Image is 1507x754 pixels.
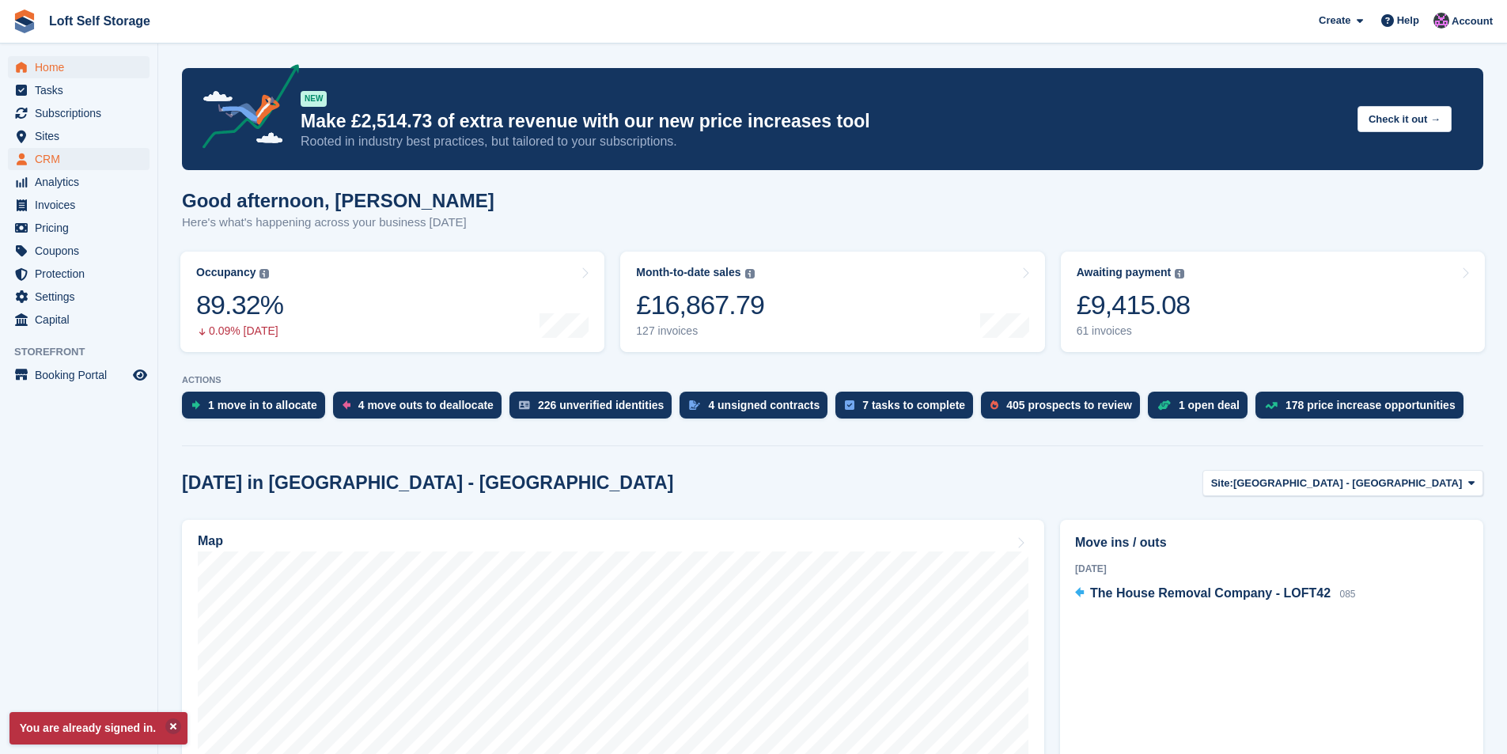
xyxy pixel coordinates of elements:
a: Occupancy 89.32% 0.09% [DATE] [180,252,604,352]
a: 1 move in to allocate [182,392,333,426]
div: Month-to-date sales [636,266,740,279]
div: £9,415.08 [1077,289,1191,321]
span: Settings [35,286,130,308]
div: £16,867.79 [636,289,764,321]
a: 226 unverified identities [509,392,680,426]
h2: [DATE] in [GEOGRAPHIC_DATA] - [GEOGRAPHIC_DATA] [182,472,673,494]
p: Make £2,514.73 of extra revenue with our new price increases tool [301,110,1345,133]
a: menu [8,309,150,331]
a: menu [8,102,150,124]
img: price-adjustments-announcement-icon-8257ccfd72463d97f412b2fc003d46551f7dbcb40ab6d574587a9cd5c0d94... [189,64,300,154]
a: Loft Self Storage [43,8,157,34]
span: Capital [35,309,130,331]
img: move_ins_to_allocate_icon-fdf77a2bb77ea45bf5b3d319d69a93e2d87916cf1d5bf7949dd705db3b84f3ca.svg [191,400,200,410]
button: Check it out → [1357,106,1452,132]
div: 4 move outs to deallocate [358,399,494,411]
div: 1 open deal [1179,399,1240,411]
a: menu [8,148,150,170]
div: 0.09% [DATE] [196,324,283,338]
div: 89.32% [196,289,283,321]
div: 7 tasks to complete [862,399,965,411]
span: Account [1452,13,1493,29]
a: Preview store [131,366,150,385]
a: menu [8,56,150,78]
a: menu [8,364,150,386]
a: menu [8,125,150,147]
span: Site: [1211,476,1233,491]
a: The House Removal Company - LOFT42 085 [1075,584,1356,604]
div: Awaiting payment [1077,266,1172,279]
a: menu [8,263,150,285]
h1: Good afternoon, [PERSON_NAME] [182,190,494,211]
span: Booking Portal [35,364,130,386]
img: task-75834270c22a3079a89374b754ae025e5fb1db73e45f91037f5363f120a921f8.svg [845,400,854,410]
h2: Map [198,534,223,548]
p: You are already signed in. [9,712,187,745]
p: Here's what's happening across your business [DATE] [182,214,494,232]
a: menu [8,194,150,216]
img: deal-1b604bf984904fb50ccaf53a9ad4b4a5d6e5aea283cecdc64d6e3604feb123c2.svg [1157,400,1171,411]
a: menu [8,286,150,308]
div: 226 unverified identities [538,399,665,411]
div: 178 price increase opportunities [1285,399,1456,411]
span: Home [35,56,130,78]
span: Storefront [14,344,157,360]
div: 4 unsigned contracts [708,399,820,411]
img: Amy Wright [1433,13,1449,28]
p: Rooted in industry best practices, but tailored to your subscriptions. [301,133,1345,150]
img: stora-icon-8386f47178a22dfd0bd8f6a31ec36ba5ce8667c1dd55bd0f319d3a0aa187defe.svg [13,9,36,33]
span: The House Removal Company - LOFT42 [1090,586,1331,600]
h2: Move ins / outs [1075,533,1468,552]
div: 1 move in to allocate [208,399,317,411]
a: 1 open deal [1148,392,1255,426]
span: Pricing [35,217,130,239]
a: 4 unsigned contracts [680,392,835,426]
span: 085 [1340,589,1356,600]
span: Help [1397,13,1419,28]
button: Site: [GEOGRAPHIC_DATA] - [GEOGRAPHIC_DATA] [1202,470,1483,496]
img: icon-info-grey-7440780725fd019a000dd9b08b2336e03edf1995a4989e88bcd33f0948082b44.svg [745,269,755,278]
span: [GEOGRAPHIC_DATA] - [GEOGRAPHIC_DATA] [1233,476,1462,491]
a: menu [8,240,150,262]
span: Analytics [35,171,130,193]
span: Create [1319,13,1350,28]
img: icon-info-grey-7440780725fd019a000dd9b08b2336e03edf1995a4989e88bcd33f0948082b44.svg [259,269,269,278]
img: icon-info-grey-7440780725fd019a000dd9b08b2336e03edf1995a4989e88bcd33f0948082b44.svg [1175,269,1184,278]
a: menu [8,217,150,239]
span: Subscriptions [35,102,130,124]
p: ACTIONS [182,375,1483,385]
div: 61 invoices [1077,324,1191,338]
img: prospect-51fa495bee0391a8d652442698ab0144808aea92771e9ea1ae160a38d050c398.svg [990,400,998,410]
a: Month-to-date sales £16,867.79 127 invoices [620,252,1044,352]
div: 127 invoices [636,324,764,338]
a: menu [8,79,150,101]
span: Invoices [35,194,130,216]
a: 178 price increase opportunities [1255,392,1471,426]
a: 7 tasks to complete [835,392,981,426]
span: Protection [35,263,130,285]
img: price_increase_opportunities-93ffe204e8149a01c8c9dc8f82e8f89637d9d84a8eef4429ea346261dce0b2c0.svg [1265,402,1278,409]
a: Awaiting payment £9,415.08 61 invoices [1061,252,1485,352]
span: Sites [35,125,130,147]
img: contract_signature_icon-13c848040528278c33f63329250d36e43548de30e8caae1d1a13099fd9432cc5.svg [689,400,700,410]
div: 405 prospects to review [1006,399,1132,411]
a: menu [8,171,150,193]
div: Occupancy [196,266,256,279]
div: [DATE] [1075,562,1468,576]
div: NEW [301,91,327,107]
a: 405 prospects to review [981,392,1148,426]
span: Tasks [35,79,130,101]
img: verify_identity-adf6edd0f0f0b5bbfe63781bf79b02c33cf7c696d77639b501bdc392416b5a36.svg [519,400,530,410]
img: move_outs_to_deallocate_icon-f764333ba52eb49d3ac5e1228854f67142a1ed5810a6f6cc68b1a99e826820c5.svg [343,400,350,410]
span: Coupons [35,240,130,262]
a: 4 move outs to deallocate [333,392,509,426]
span: CRM [35,148,130,170]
